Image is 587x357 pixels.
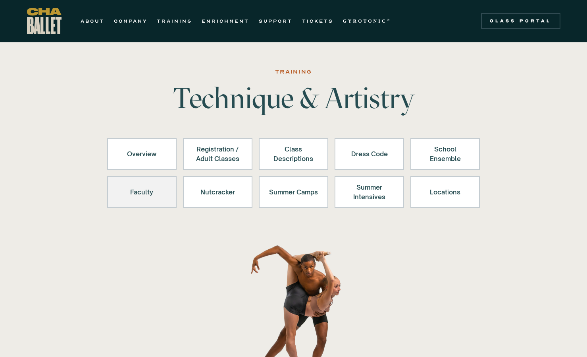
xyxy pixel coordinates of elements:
[202,16,249,26] a: ENRICHMENT
[343,18,387,24] strong: GYROTONIC
[170,84,418,113] h1: Technique & Artistry
[345,144,394,163] div: Dress Code
[114,16,147,26] a: COMPANY
[259,138,328,170] a: Class Descriptions
[183,138,252,170] a: Registration /Adult Classes
[343,16,391,26] a: GYROTONIC®
[183,176,252,208] a: Nutcracker
[345,182,394,202] div: Summer Intensives
[107,176,177,208] a: Faculty
[302,16,333,26] a: TICKETS
[157,16,192,26] a: TRAINING
[275,67,312,77] div: Training
[193,182,242,202] div: Nutcracker
[410,138,480,170] a: School Ensemble
[81,16,104,26] a: ABOUT
[117,144,166,163] div: Overview
[387,18,391,22] sup: ®
[410,176,480,208] a: Locations
[259,16,293,26] a: SUPPORT
[335,138,404,170] a: Dress Code
[269,144,318,163] div: Class Descriptions
[193,144,242,163] div: Registration / Adult Classes
[421,182,470,202] div: Locations
[259,176,328,208] a: Summer Camps
[107,138,177,170] a: Overview
[269,182,318,202] div: Summer Camps
[421,144,470,163] div: School Ensemble
[27,8,62,34] a: home
[117,182,166,202] div: Faculty
[481,13,560,29] a: Class Portal
[335,176,404,208] a: Summer Intensives
[486,18,556,24] div: Class Portal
